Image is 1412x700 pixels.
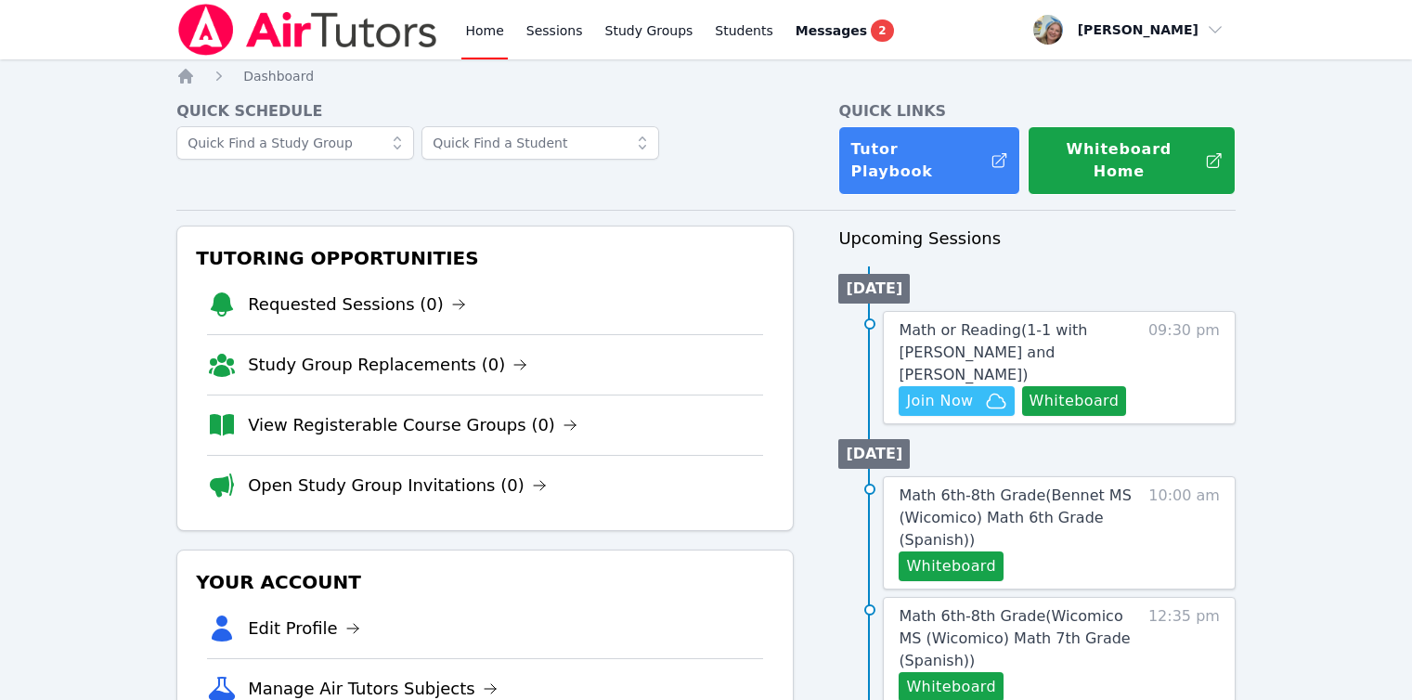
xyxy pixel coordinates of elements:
[899,321,1087,383] span: Math or Reading ( 1-1 with [PERSON_NAME] and [PERSON_NAME] )
[421,126,659,160] input: Quick Find a Student
[899,607,1130,669] span: Math 6th-8th Grade ( Wicomico MS (Wicomico) Math 7th Grade (Spanish) )
[899,551,1004,581] button: Whiteboard
[899,386,1014,416] button: Join Now
[1028,126,1236,195] button: Whiteboard Home
[796,21,867,40] span: Messages
[899,486,1131,549] span: Math 6th-8th Grade ( Bennet MS (Wicomico) Math 6th Grade (Spanish) )
[871,19,893,42] span: 2
[176,67,1236,85] nav: Breadcrumb
[1022,386,1127,416] button: Whiteboard
[192,565,778,599] h3: Your Account
[899,485,1139,551] a: Math 6th-8th Grade(Bennet MS (Wicomico) Math 6th Grade (Spanish))
[248,412,577,438] a: View Registerable Course Groups (0)
[838,439,910,469] li: [DATE]
[243,67,314,85] a: Dashboard
[906,390,973,412] span: Join Now
[1148,319,1220,416] span: 09:30 pm
[248,352,527,378] a: Study Group Replacements (0)
[838,100,1236,123] h4: Quick Links
[838,226,1236,252] h3: Upcoming Sessions
[248,292,466,318] a: Requested Sessions (0)
[899,319,1139,386] a: Math or Reading(1-1 with [PERSON_NAME] and [PERSON_NAME])
[243,69,314,84] span: Dashboard
[248,616,360,642] a: Edit Profile
[176,126,414,160] input: Quick Find a Study Group
[248,473,547,499] a: Open Study Group Invitations (0)
[899,605,1139,672] a: Math 6th-8th Grade(Wicomico MS (Wicomico) Math 7th Grade (Spanish))
[838,126,1020,195] a: Tutor Playbook
[838,274,910,304] li: [DATE]
[176,100,794,123] h4: Quick Schedule
[176,4,439,56] img: Air Tutors
[1148,485,1220,581] span: 10:00 am
[192,241,778,275] h3: Tutoring Opportunities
